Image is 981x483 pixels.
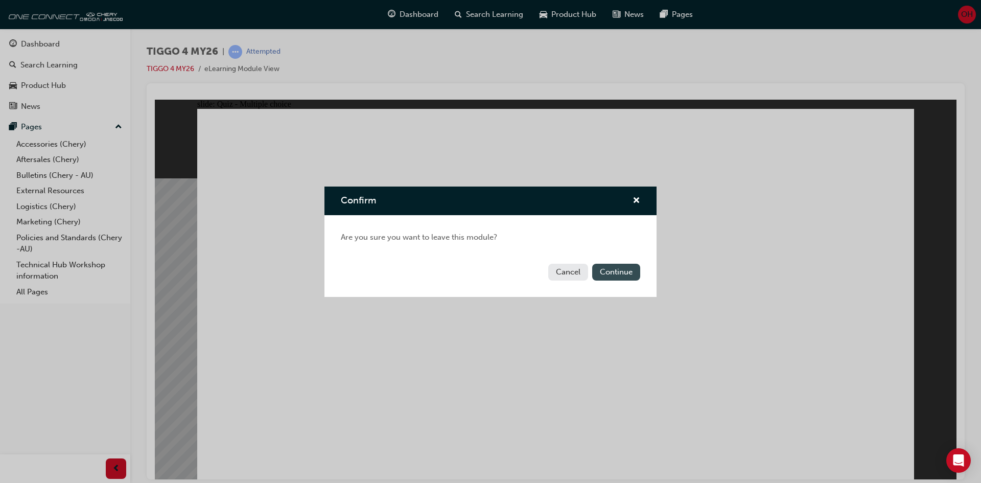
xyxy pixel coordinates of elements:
button: Continue [592,264,640,281]
span: Confirm [341,195,376,206]
button: cross-icon [633,195,640,208]
span: cross-icon [633,197,640,206]
div: Confirm [324,187,657,297]
button: Cancel [548,264,588,281]
div: Open Intercom Messenger [946,448,971,473]
div: Are you sure you want to leave this module? [324,215,657,260]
